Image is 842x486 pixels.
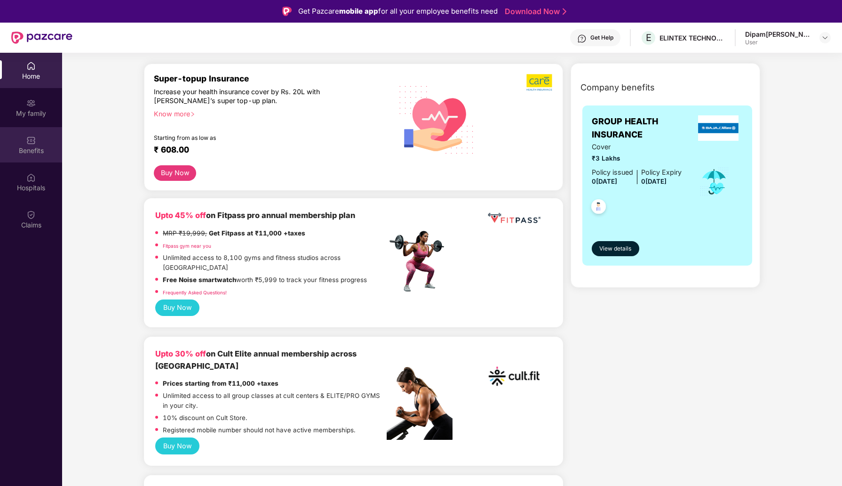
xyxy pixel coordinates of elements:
[592,167,633,178] div: Policy issued
[339,7,378,16] strong: mobile app
[209,229,305,237] strong: Get Fitpass at ₹11,000 +taxes
[392,73,482,165] img: svg+xml;base64,PHN2ZyB4bWxucz0iaHR0cDovL3d3dy53My5vcmcvMjAwMC9zdmciIHhtbG5zOnhsaW5rPSJodHRwOi8vd3...
[154,73,387,83] div: Super-topup Insurance
[592,115,694,142] span: GROUP HEALTH INSURANCE
[641,178,667,185] span: 0[DATE]
[26,210,36,219] img: svg+xml;base64,PHN2ZyBpZD0iQ2xhaW0iIHhtbG5zPSJodHRwOi8vd3d3LnczLm9yZy8yMDAwL3N2ZyIgd2lkdGg9IjIwIi...
[163,380,278,387] strong: Prices starting from ₹11,000 +taxes
[821,34,829,41] img: svg+xml;base64,PHN2ZyBpZD0iRHJvcGRvd24tMzJ4MzIiIHhtbG5zPSJodHRwOi8vd3d3LnczLm9yZy8yMDAwL3N2ZyIgd2...
[298,6,498,17] div: Get Pazcare for all your employee benefits need
[486,348,542,405] img: cult.png
[745,39,811,46] div: User
[563,7,566,16] img: Stroke
[646,32,651,43] span: E
[26,173,36,182] img: svg+xml;base64,PHN2ZyBpZD0iSG9zcGl0YWxzIiB4bWxucz0iaHR0cDovL3d3dy53My5vcmcvMjAwMC9zdmciIHdpZHRoPS...
[154,88,346,105] div: Increase your health insurance cover by Rs. 20L with [PERSON_NAME]’s super top-up plan.
[592,178,617,185] span: 0[DATE]
[154,134,347,141] div: Starting from as low as
[163,290,227,295] a: Frequently Asked Questions!
[11,32,72,44] img: New Pazcare Logo
[641,167,682,178] div: Policy Expiry
[26,61,36,71] img: svg+xml;base64,PHN2ZyBpZD0iSG9tZSIgeG1sbnM9Imh0dHA6Ly93d3cudzMub3JnLzIwMDAvc3ZnIiB3aWR0aD0iMjAiIG...
[526,73,553,91] img: b5dec4f62d2307b9de63beb79f102df3.png
[154,165,196,181] button: Buy Now
[155,437,199,454] button: Buy Now
[659,33,725,42] div: ELINTEX TECHNOLOGIES PRIVATE LIMITED
[154,145,377,156] div: ₹ 608.00
[745,30,811,39] div: Dipam[PERSON_NAME]
[580,81,655,94] span: Company benefits
[154,110,381,116] div: Know more
[163,253,387,273] p: Unlimited access to 8,100 gyms and fitness studios across [GEOGRAPHIC_DATA]
[486,210,542,227] img: fppp.png
[387,228,453,294] img: fpp.png
[155,211,355,220] b: on Fitpass pro annual membership plan
[163,391,387,411] p: Unlimited access to all group classes at cult centers & ELITE/PRO GYMS in your city.
[163,229,207,237] del: MRP ₹19,999,
[577,34,587,43] img: svg+xml;base64,PHN2ZyBpZD0iSGVscC0zMngzMiIgeG1sbnM9Imh0dHA6Ly93d3cudzMub3JnLzIwMDAvc3ZnIiB3aWR0aD...
[163,413,247,423] p: 10% discount on Cult Store.
[155,211,206,220] b: Upto 45% off
[26,136,36,145] img: svg+xml;base64,PHN2ZyBpZD0iQmVuZWZpdHMiIHhtbG5zPSJodHRwOi8vd3d3LnczLm9yZy8yMDAwL3N2ZyIgd2lkdGg9Ij...
[155,349,357,371] b: on Cult Elite annual membership across [GEOGRAPHIC_DATA]
[155,349,206,358] b: Upto 30% off
[282,7,292,16] img: Logo
[587,196,610,219] img: svg+xml;base64,PHN2ZyB4bWxucz0iaHR0cDovL3d3dy53My5vcmcvMjAwMC9zdmciIHdpZHRoPSI0OC45NDMiIGhlaWdodD...
[163,275,367,285] p: worth ₹5,999 to track your fitness progress
[163,243,211,249] a: Fitpass gym near you
[387,367,453,440] img: pc2.png
[163,276,236,283] strong: Free Noise smartwatch
[599,244,631,253] span: View details
[26,98,36,108] img: svg+xml;base64,PHN2ZyB3aWR0aD0iMjAiIGhlaWdodD0iMjAiIHZpZXdCb3g9IjAgMCAyMCAyMCIgZmlsbD0ibm9uZSIgeG...
[592,154,682,163] span: ₹3 Lakhs
[698,115,739,141] img: insurerLogo
[163,425,356,435] p: Registered mobile number should not have active memberships.
[190,112,195,117] span: right
[155,300,199,316] button: Buy Now
[592,241,639,256] button: View details
[699,166,730,197] img: icon
[505,7,564,16] a: Download Now
[592,142,682,153] span: Cover
[590,34,613,41] div: Get Help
